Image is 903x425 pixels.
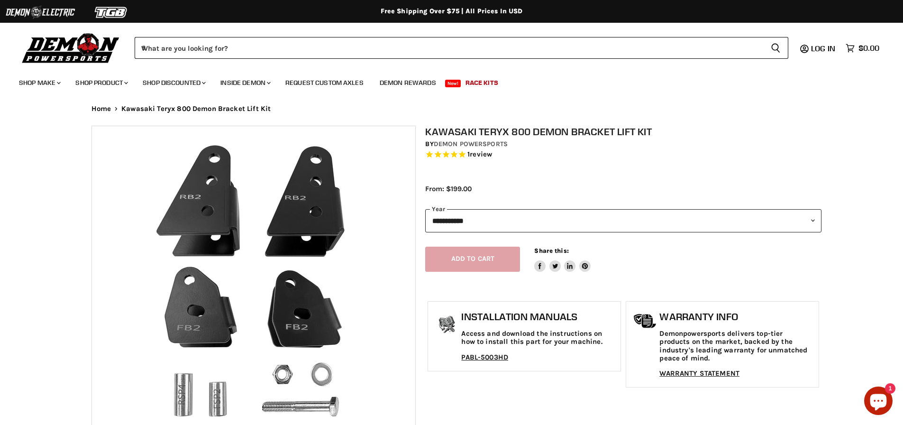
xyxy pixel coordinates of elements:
[858,44,879,53] span: $0.00
[470,150,492,158] span: review
[425,185,472,193] span: From: $199.00
[19,31,123,65] img: Demon Powersports
[435,314,459,337] img: install_manual-icon.png
[461,311,616,323] h1: Installation Manuals
[213,73,276,92] a: Inside Demon
[534,247,591,272] aside: Share this:
[461,330,616,346] p: Access and download the instructions on how to install this part for your machine.
[12,69,877,92] ul: Main menu
[841,41,884,55] a: $0.00
[136,73,211,92] a: Shop Discounted
[373,73,443,92] a: Demon Rewards
[425,139,821,149] div: by
[534,247,568,254] span: Share this:
[807,44,841,53] a: Log in
[91,105,111,113] a: Home
[12,73,66,92] a: Shop Make
[135,37,763,59] input: When autocomplete results are available use up and down arrows to review and enter to select
[461,353,508,361] a: PABL-5003HD
[5,3,76,21] img: Demon Electric Logo 2
[633,314,657,328] img: warranty-icon.png
[467,150,492,158] span: 1 reviews
[434,140,508,148] a: Demon Powersports
[73,105,831,113] nav: Breadcrumbs
[659,369,739,378] a: WARRANTY STATEMENT
[659,311,814,323] h1: Warranty Info
[76,3,147,21] img: TGB Logo 2
[445,80,461,87] span: New!
[278,73,371,92] a: Request Custom Axles
[458,73,505,92] a: Race Kits
[763,37,788,59] button: Search
[659,330,814,362] p: Demonpowersports delivers top-tier products on the market, backed by the industry's leading warra...
[811,44,835,53] span: Log in
[135,37,788,59] form: Product
[425,150,821,160] span: Rated 5.0 out of 5 stars 1 reviews
[68,73,134,92] a: Shop Product
[425,126,821,138] h1: Kawasaki Teryx 800 Demon Bracket Lift Kit
[861,387,895,417] inbox-online-store-chat: Shopify online store chat
[425,209,821,232] select: year
[121,105,271,113] span: Kawasaki Teryx 800 Demon Bracket Lift Kit
[73,7,831,16] div: Free Shipping Over $75 | All Prices In USD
